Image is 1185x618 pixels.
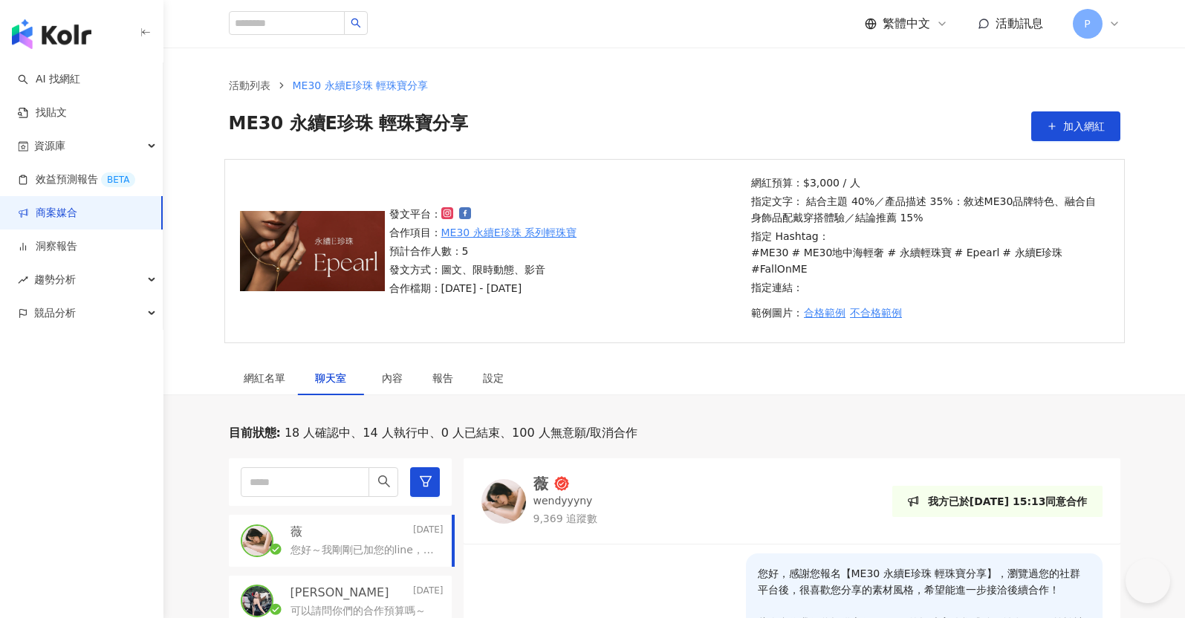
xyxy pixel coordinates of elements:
p: # ME30地中海輕奢 [791,244,884,261]
div: 內容 [382,370,403,386]
p: 目前狀態 : [229,425,281,441]
button: 合格範例 [803,298,846,328]
div: 設定 [483,370,504,386]
p: 網紅預算：$3,000 / 人 [751,175,1105,191]
button: 不合格範例 [849,298,903,328]
p: 指定連結： [751,279,1105,296]
div: 網紅名單 [244,370,285,386]
a: searchAI 找網紅 [18,72,80,87]
p: #FallOnME [751,261,808,277]
span: rise [18,275,28,285]
span: search [377,475,391,488]
p: 我方已於[DATE] 15:13同意合作 [928,493,1088,510]
p: 9,369 追蹤數 [533,512,598,527]
span: filter [419,475,432,488]
span: 不合格範例 [850,307,902,319]
p: 合作檔期：[DATE] - [DATE] [389,280,577,296]
div: 薇 [533,476,548,491]
p: wendyyyny [533,494,593,509]
span: 資源庫 [34,129,65,163]
p: # Epearl [955,244,1000,261]
a: 商案媒合 [18,206,77,221]
p: 指定 Hashtag： [751,228,1105,277]
p: 薇 [290,524,302,540]
p: 合作項目： [389,224,577,241]
a: KOL Avatar薇wendyyyny9,369 追蹤數 [481,476,598,526]
p: 範例圖片： [751,298,1105,328]
span: 合格範例 [804,307,845,319]
img: KOL Avatar [481,479,526,524]
img: KOL Avatar [242,586,272,616]
span: ME30 永續E珍珠 輕珠寶分享 [229,111,469,141]
p: 發文方式：圖文、限時動態、影音 [389,261,577,278]
div: 報告 [432,370,453,386]
a: 效益預測報告BETA [18,172,135,187]
span: 競品分析 [34,296,76,330]
iframe: Help Scout Beacon - Open [1126,559,1170,603]
a: ME30 永續E珍珠 系列輕珠寶 [441,224,577,241]
p: [DATE] [413,524,444,540]
a: 找貼文 [18,105,67,120]
p: [PERSON_NAME] [290,585,389,601]
a: 活動列表 [226,77,273,94]
span: 聊天室 [315,373,352,383]
span: 繁體中文 [883,16,930,32]
p: # 永續輕珠寶 [887,244,951,261]
span: P [1084,16,1090,32]
span: search [351,18,361,28]
span: 加入網紅 [1063,120,1105,132]
p: 您好～我剛剛已加您的line，再請協助確認，謝謝！ [290,543,438,558]
span: 活動訊息 [996,16,1043,30]
p: #ME30 [751,244,788,261]
p: 指定文字： 結合主題 40%／產品描述 35%：敘述ME30品牌特色、融合自身飾品配戴穿搭體驗／結論推薦 15% [751,193,1105,226]
button: 加入網紅 [1031,111,1120,141]
a: 洞察報告 [18,239,77,254]
img: logo [12,19,91,49]
p: 發文平台： [389,206,577,222]
span: ME30 永續E珍珠 輕珠寶分享 [293,79,429,91]
span: 18 人確認中、14 人執行中、0 人已結束、100 人無意願/取消合作 [281,425,637,441]
p: 預計合作人數：5 [389,243,577,259]
p: # 永續E珍珠 [1002,244,1062,261]
span: 趨勢分析 [34,263,76,296]
img: ME30 永續E珍珠 系列輕珠寶 [240,211,385,291]
img: KOL Avatar [242,526,272,556]
p: [DATE] [413,585,444,601]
